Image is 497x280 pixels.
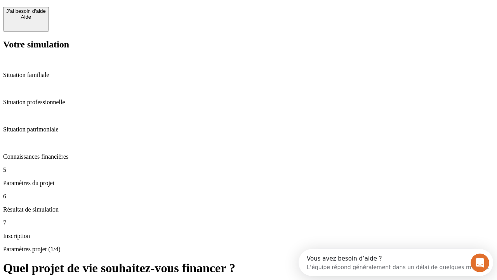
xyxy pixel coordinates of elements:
[3,126,494,133] p: Situation patrimoniale
[3,3,214,24] div: Ouvrir le Messenger Intercom
[3,246,494,253] p: Paramètres projet (1/4)
[3,72,494,79] p: Situation familiale
[3,166,494,173] p: 5
[3,7,49,31] button: J’ai besoin d'aideAide
[3,219,494,226] p: 7
[8,13,191,21] div: L’équipe répond généralement dans un délai de quelques minutes.
[3,206,494,213] p: Résultat de simulation
[6,8,46,14] div: J’ai besoin d'aide
[3,39,494,50] h2: Votre simulation
[3,153,494,160] p: Connaissances financières
[3,233,494,240] p: Inscription
[3,261,494,275] h1: Quel projet de vie souhaitez-vous financer ?
[3,193,494,200] p: 6
[471,254,489,272] iframe: Intercom live chat
[8,7,191,13] div: Vous avez besoin d’aide ?
[3,99,494,106] p: Situation professionnelle
[299,249,493,276] iframe: Intercom live chat discovery launcher
[6,14,46,20] div: Aide
[3,180,494,187] p: Paramètres du projet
